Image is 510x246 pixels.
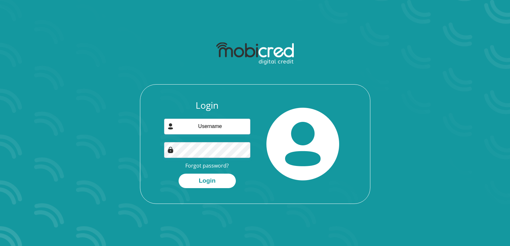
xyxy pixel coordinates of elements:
img: Image [167,147,174,153]
input: Username [164,119,250,134]
a: Forgot password? [185,162,229,169]
img: user-icon image [167,123,174,130]
button: Login [179,174,236,188]
img: mobicred logo [216,42,294,65]
h3: Login [164,100,250,111]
